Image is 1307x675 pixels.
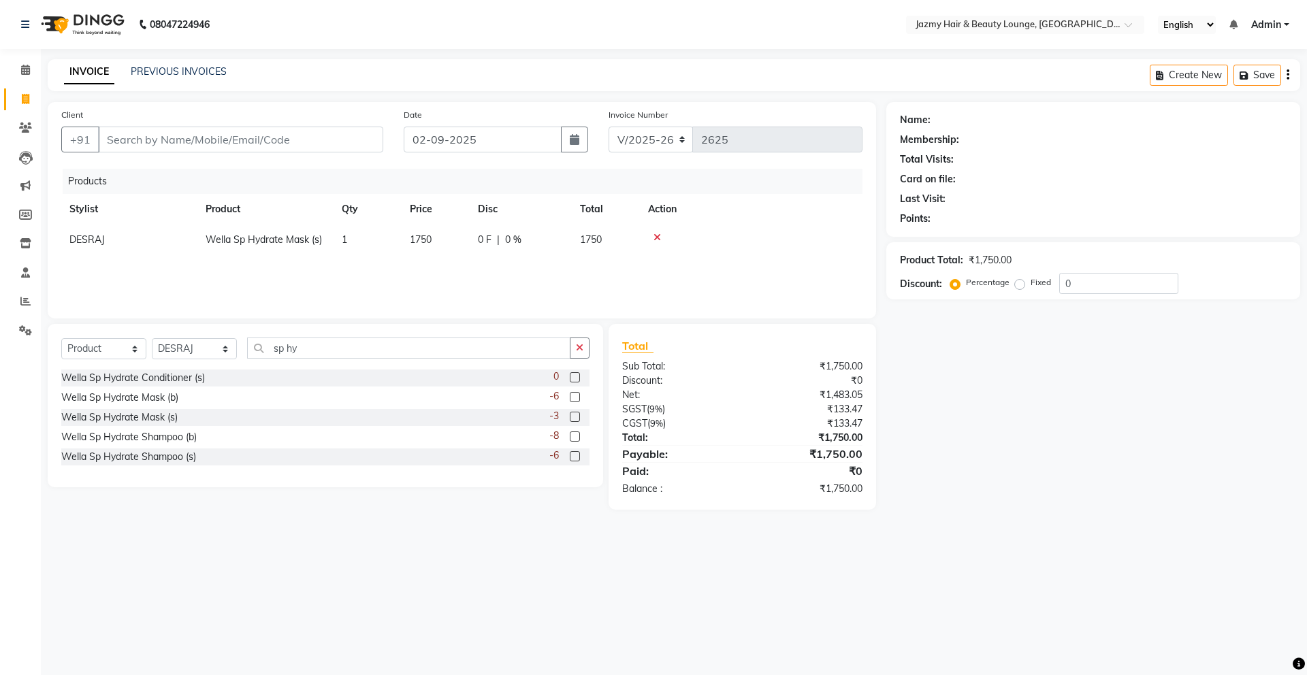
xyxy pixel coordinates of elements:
[247,337,570,359] input: Search or Scan
[609,109,668,121] label: Invoice Number
[131,65,227,78] a: PREVIOUS INVOICES
[478,233,491,247] span: 0 F
[61,391,178,405] div: Wella Sp Hydrate Mask (b)
[742,359,872,374] div: ₹1,750.00
[150,5,210,44] b: 08047224946
[900,212,931,226] div: Points:
[497,233,500,247] span: |
[612,402,742,416] div: ( )
[342,233,347,246] span: 1
[622,403,647,415] span: SGST
[612,431,742,445] div: Total:
[61,450,196,464] div: Wella Sp Hydrate Shampoo (s)
[640,194,862,225] th: Action
[61,194,197,225] th: Stylist
[742,446,872,462] div: ₹1,750.00
[900,113,931,127] div: Name:
[900,192,946,206] div: Last Visit:
[580,233,602,246] span: 1750
[742,463,872,479] div: ₹0
[1031,276,1051,289] label: Fixed
[742,388,872,402] div: ₹1,483.05
[742,431,872,445] div: ₹1,750.00
[612,374,742,388] div: Discount:
[35,5,128,44] img: logo
[61,109,83,121] label: Client
[334,194,402,225] th: Qty
[969,253,1012,267] div: ₹1,750.00
[742,402,872,416] div: ₹133.47
[410,233,432,246] span: 1750
[404,109,422,121] label: Date
[622,339,653,353] span: Total
[69,233,105,246] span: DESRAJ
[742,482,872,496] div: ₹1,750.00
[549,389,559,404] span: -6
[900,253,963,267] div: Product Total:
[612,359,742,374] div: Sub Total:
[900,277,942,291] div: Discount:
[1251,18,1281,32] span: Admin
[612,388,742,402] div: Net:
[572,194,640,225] th: Total
[549,429,559,443] span: -8
[63,169,873,194] div: Products
[900,152,954,167] div: Total Visits:
[61,410,178,425] div: Wella Sp Hydrate Mask (s)
[1233,65,1281,86] button: Save
[64,60,114,84] a: INVOICE
[61,127,99,152] button: +91
[900,172,956,186] div: Card on file:
[650,418,663,429] span: 9%
[98,127,383,152] input: Search by Name/Mobile/Email/Code
[470,194,572,225] th: Disc
[612,482,742,496] div: Balance :
[549,448,559,463] span: -6
[742,416,872,431] div: ₹133.47
[61,371,205,385] div: Wella Sp Hydrate Conditioner (s)
[206,233,322,246] span: Wella Sp Hydrate Mask (s)
[966,276,1010,289] label: Percentage
[61,430,197,444] div: Wella Sp Hydrate Shampoo (b)
[622,417,647,429] span: CGST
[742,374,872,388] div: ₹0
[549,409,559,423] span: -3
[505,233,521,247] span: 0 %
[900,133,959,147] div: Membership:
[402,194,470,225] th: Price
[197,194,334,225] th: Product
[612,463,742,479] div: Paid:
[612,446,742,462] div: Payable:
[649,404,662,414] span: 9%
[612,416,742,431] div: ( )
[553,369,559,384] span: 0
[1150,65,1228,86] button: Create New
